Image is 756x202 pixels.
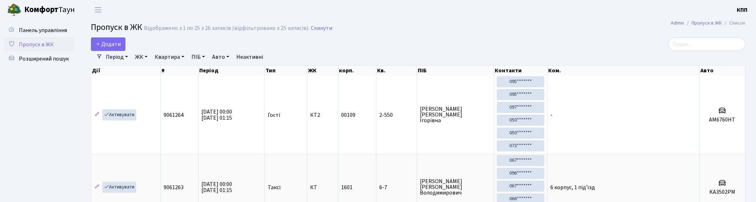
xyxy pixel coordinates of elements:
a: Додати [91,37,125,51]
span: Гості [268,112,280,118]
nav: breadcrumb [660,16,756,31]
button: Переключити навігацію [89,4,107,16]
a: Пропуск в ЖК [691,19,722,27]
th: Контакти [494,66,547,76]
a: Квартира [152,51,187,63]
a: Активувати [102,109,136,120]
span: 6-7 [379,185,414,190]
h5: АМ6760НТ [703,116,742,123]
span: 9061264 [164,111,184,119]
span: 6 корпус, 1 під'їзд [550,183,595,191]
a: Пропуск в ЖК [4,37,75,52]
span: [DATE] 00:00 [DATE] 01:15 [201,108,232,122]
th: ЖК [307,66,338,76]
a: Активувати [102,182,136,193]
a: Панель управління [4,23,75,37]
span: 00109 [341,111,355,119]
span: 2-550 [379,112,414,118]
a: Період [103,51,131,63]
span: КТ2 [310,112,335,118]
a: Неактивні [233,51,266,63]
a: ЖК [132,51,150,63]
span: Пропуск в ЖК [91,21,142,33]
span: - [550,111,552,119]
span: Таксі [268,185,281,190]
a: Admin [671,19,684,27]
th: Дії [91,66,161,76]
a: Скинути [311,25,332,32]
span: Панель управління [19,26,67,34]
th: # [161,66,199,76]
a: Розширений пошук [4,52,75,66]
a: Авто [209,51,232,63]
b: Комфорт [24,4,58,15]
li: Список [722,19,745,27]
th: Тип [265,66,308,76]
a: КПП [737,6,747,14]
span: Пропуск в ЖК [19,41,54,48]
a: ПІБ [189,51,208,63]
span: Таун [24,4,75,16]
img: logo.png [7,3,21,17]
th: Період [199,66,265,76]
span: Додати [96,40,121,48]
input: Пошук... [668,37,745,51]
span: КТ [310,185,335,190]
span: [PERSON_NAME] [PERSON_NAME] Володимирович [420,178,491,196]
div: Відображено з 1 по 25 з 26 записів (відфільтровано з 25 записів). [144,25,309,32]
th: корп. [338,66,376,76]
th: Ком. [547,66,700,76]
th: ПІБ [417,66,494,76]
span: 1601 [341,183,353,191]
th: Кв. [376,66,417,76]
span: 9061263 [164,183,184,191]
h5: KA3502PM [703,189,742,196]
span: [DATE] 00:00 [DATE] 01:15 [201,180,232,194]
span: [PERSON_NAME] [PERSON_NAME] Ігорівна [420,106,491,123]
span: Розширений пошук [19,55,69,63]
th: Авто [700,66,746,76]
